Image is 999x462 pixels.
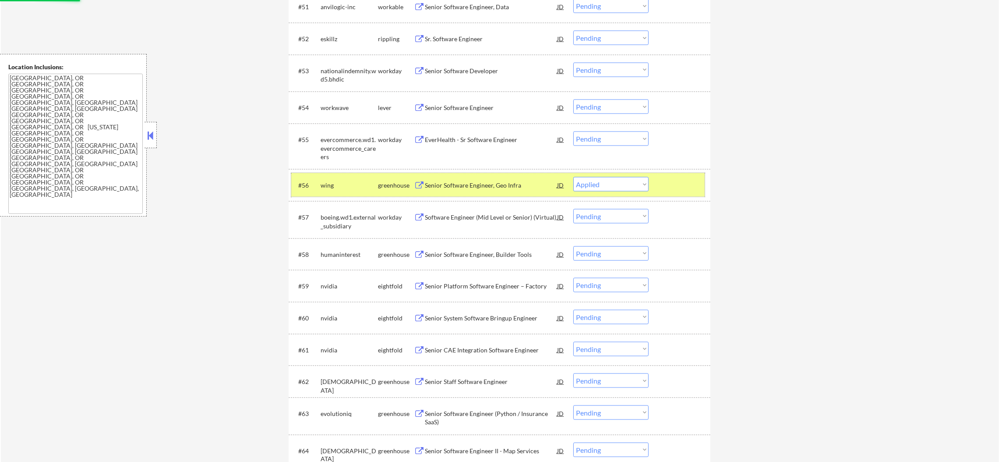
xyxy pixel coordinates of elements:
[378,103,414,112] div: lever
[425,135,557,144] div: EverHealth - Sr Software Engineer
[321,213,378,230] div: boeing.wd1.external_subsidiary
[321,35,378,43] div: eskillz
[425,3,557,11] div: Senior Software Engineer, Data
[378,67,414,75] div: workday
[425,447,557,455] div: Senior Software Engineer II - Map Services
[321,3,378,11] div: anvilogic-inc
[556,342,565,358] div: JD
[378,135,414,144] div: workday
[298,135,314,144] div: #55
[425,377,557,386] div: Senior Staff Software Engineer
[378,314,414,323] div: eightfold
[298,250,314,259] div: #58
[321,67,378,84] div: nationalindemnity.wd5.bhdic
[556,131,565,147] div: JD
[378,213,414,222] div: workday
[321,409,378,418] div: evolutioniq
[378,447,414,455] div: greenhouse
[378,377,414,386] div: greenhouse
[298,213,314,222] div: #57
[8,63,143,71] div: Location Inclusions:
[378,409,414,418] div: greenhouse
[556,246,565,262] div: JD
[378,346,414,355] div: eightfold
[321,346,378,355] div: nvidia
[556,209,565,225] div: JD
[556,278,565,294] div: JD
[298,3,314,11] div: #51
[298,282,314,291] div: #59
[556,63,565,78] div: JD
[425,213,557,222] div: Software Engineer (Mid Level or Senior) (Virtual)
[378,3,414,11] div: workable
[298,67,314,75] div: #53
[425,35,557,43] div: Sr. Software Engineer
[298,103,314,112] div: #54
[321,135,378,161] div: evercommerce.wd1.evercommerce_careers
[298,377,314,386] div: #62
[425,250,557,259] div: Senior Software Engineer, Builder Tools
[321,282,378,291] div: nvidia
[556,405,565,421] div: JD
[556,373,565,389] div: JD
[298,409,314,418] div: #63
[321,314,378,323] div: nvidia
[298,447,314,455] div: #64
[298,314,314,323] div: #60
[321,250,378,259] div: humaninterest
[378,250,414,259] div: greenhouse
[425,346,557,355] div: Senior CAE Integration Software Engineer
[378,181,414,190] div: greenhouse
[298,181,314,190] div: #56
[425,67,557,75] div: Senior Software Developer
[378,282,414,291] div: eightfold
[425,314,557,323] div: Senior System Software Bringup Engineer
[321,377,378,394] div: [DEMOGRAPHIC_DATA]
[556,100,565,115] div: JD
[425,282,557,291] div: Senior Platform Software Engineer – Factory
[425,103,557,112] div: Senior Software Engineer
[298,35,314,43] div: #52
[378,35,414,43] div: rippling
[425,181,557,190] div: Senior Software Engineer, Geo Infra
[556,31,565,46] div: JD
[425,409,557,426] div: Senior Software Engineer (Python / Insurance SaaS)
[321,103,378,112] div: workwave
[321,181,378,190] div: wing
[556,443,565,458] div: JD
[556,310,565,326] div: JD
[556,177,565,193] div: JD
[298,346,314,355] div: #61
